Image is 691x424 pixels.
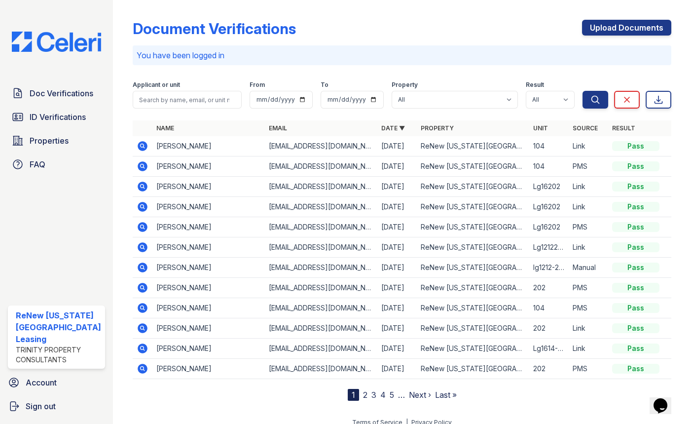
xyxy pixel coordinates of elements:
[4,373,109,392] a: Account
[30,135,69,147] span: Properties
[569,278,608,298] td: PMS
[377,136,417,156] td: [DATE]
[371,390,376,400] a: 3
[377,298,417,318] td: [DATE]
[569,237,608,258] td: Link
[265,278,377,298] td: [EMAIL_ADDRESS][DOMAIN_NAME]
[265,177,377,197] td: [EMAIL_ADDRESS][DOMAIN_NAME]
[8,131,105,151] a: Properties
[529,318,569,339] td: 202
[265,359,377,379] td: [EMAIL_ADDRESS][DOMAIN_NAME]
[30,158,45,170] span: FAQ
[152,237,265,258] td: [PERSON_NAME]
[152,136,265,156] td: [PERSON_NAME]
[417,278,529,298] td: ReNew [US_STATE][GEOGRAPHIC_DATA]
[612,161,659,171] div: Pass
[4,396,109,416] a: Sign out
[529,237,569,258] td: Lg1212202
[156,124,174,132] a: Name
[417,156,529,177] td: ReNew [US_STATE][GEOGRAPHIC_DATA]
[348,389,359,401] div: 1
[612,364,659,374] div: Pass
[265,156,377,177] td: [EMAIL_ADDRESS][DOMAIN_NAME]
[265,339,377,359] td: [EMAIL_ADDRESS][DOMAIN_NAME]
[381,124,405,132] a: Date ▼
[569,258,608,278] td: Manual
[152,217,265,237] td: [PERSON_NAME]
[582,20,671,36] a: Upload Documents
[265,136,377,156] td: [EMAIL_ADDRESS][DOMAIN_NAME]
[612,303,659,313] div: Pass
[377,156,417,177] td: [DATE]
[569,136,608,156] td: Link
[30,111,86,123] span: ID Verifications
[417,197,529,217] td: ReNew [US_STATE][GEOGRAPHIC_DATA]
[569,156,608,177] td: PMS
[377,258,417,278] td: [DATE]
[612,283,659,293] div: Pass
[417,217,529,237] td: ReNew [US_STATE][GEOGRAPHIC_DATA]
[435,390,457,400] a: Last »
[417,258,529,278] td: ReNew [US_STATE][GEOGRAPHIC_DATA]
[30,87,93,99] span: Doc Verifications
[529,177,569,197] td: Lg16202
[8,154,105,174] a: FAQ
[152,177,265,197] td: [PERSON_NAME]
[265,318,377,339] td: [EMAIL_ADDRESS][DOMAIN_NAME]
[269,124,287,132] a: Email
[152,359,265,379] td: [PERSON_NAME]
[390,390,394,400] a: 5
[529,298,569,318] td: 104
[529,359,569,379] td: 202
[417,298,529,318] td: ReNew [US_STATE][GEOGRAPHIC_DATA]
[409,390,431,400] a: Next ›
[569,197,608,217] td: Link
[533,124,548,132] a: Unit
[265,258,377,278] td: [EMAIL_ADDRESS][DOMAIN_NAME]
[398,389,405,401] span: …
[133,91,242,109] input: Search by name, email, or unit number
[377,177,417,197] td: [DATE]
[529,136,569,156] td: 104
[612,323,659,333] div: Pass
[612,124,635,132] a: Result
[16,345,101,365] div: Trinity Property Consultants
[377,237,417,258] td: [DATE]
[8,83,105,103] a: Doc Verifications
[612,182,659,192] div: Pass
[529,258,569,278] td: lg1212-202
[529,278,569,298] td: 202
[377,318,417,339] td: [DATE]
[16,309,101,345] div: ReNew [US_STATE][GEOGRAPHIC_DATA] Leasing
[569,359,608,379] td: PMS
[417,136,529,156] td: ReNew [US_STATE][GEOGRAPHIC_DATA]
[650,385,681,414] iframe: chat widget
[569,177,608,197] td: Link
[152,197,265,217] td: [PERSON_NAME]
[137,49,667,61] p: You have been logged in
[265,197,377,217] td: [EMAIL_ADDRESS][DOMAIN_NAME]
[417,318,529,339] td: ReNew [US_STATE][GEOGRAPHIC_DATA]
[250,81,265,89] label: From
[417,237,529,258] td: ReNew [US_STATE][GEOGRAPHIC_DATA]
[4,32,109,52] img: CE_Logo_Blue-a8612792a0a2168367f1c8372b55b34899dd931a85d93a1a3d3e32e68fde9ad4.png
[377,339,417,359] td: [DATE]
[612,242,659,252] div: Pass
[612,344,659,353] div: Pass
[529,156,569,177] td: 104
[152,156,265,177] td: [PERSON_NAME]
[417,359,529,379] td: ReNew [US_STATE][GEOGRAPHIC_DATA]
[152,278,265,298] td: [PERSON_NAME]
[152,298,265,318] td: [PERSON_NAME]
[569,318,608,339] td: Link
[377,197,417,217] td: [DATE]
[573,124,598,132] a: Source
[265,217,377,237] td: [EMAIL_ADDRESS][DOMAIN_NAME]
[133,81,180,89] label: Applicant or unit
[392,81,418,89] label: Property
[8,107,105,127] a: ID Verifications
[569,217,608,237] td: PMS
[612,202,659,212] div: Pass
[152,318,265,339] td: [PERSON_NAME]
